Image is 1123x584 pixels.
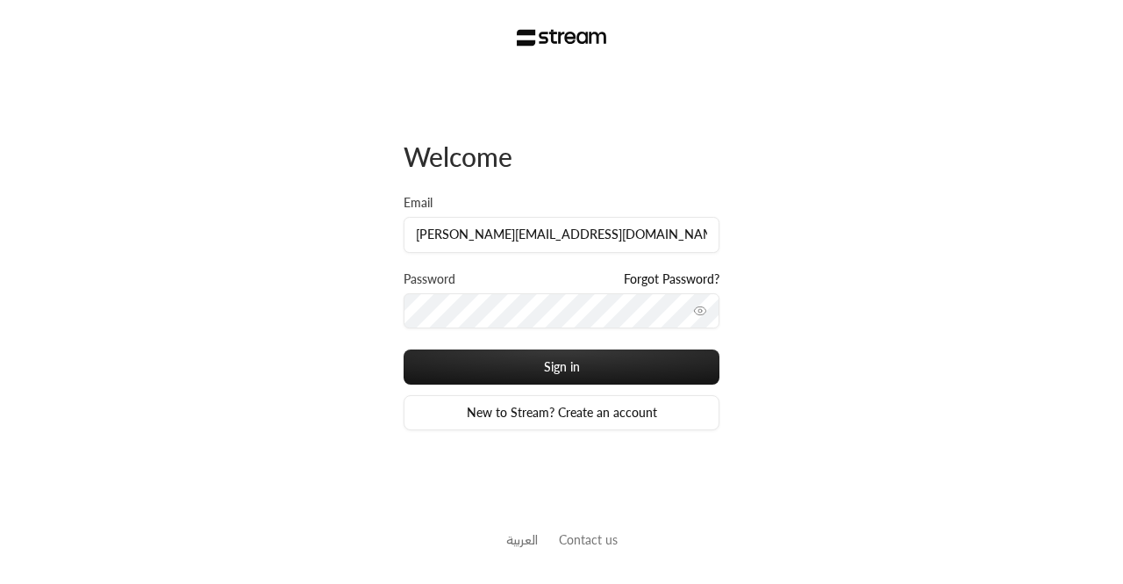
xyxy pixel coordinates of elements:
button: Contact us [559,530,618,549]
button: toggle password visibility [686,297,714,325]
button: Sign in [404,350,719,385]
label: Password [404,270,455,288]
a: Contact us [559,532,618,547]
a: New to Stream? Create an account [404,395,719,430]
a: العربية [506,523,538,556]
a: Forgot Password? [624,270,719,288]
label: Email [404,194,433,212]
span: Welcome [404,141,512,172]
img: Stream Logo [517,29,607,47]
